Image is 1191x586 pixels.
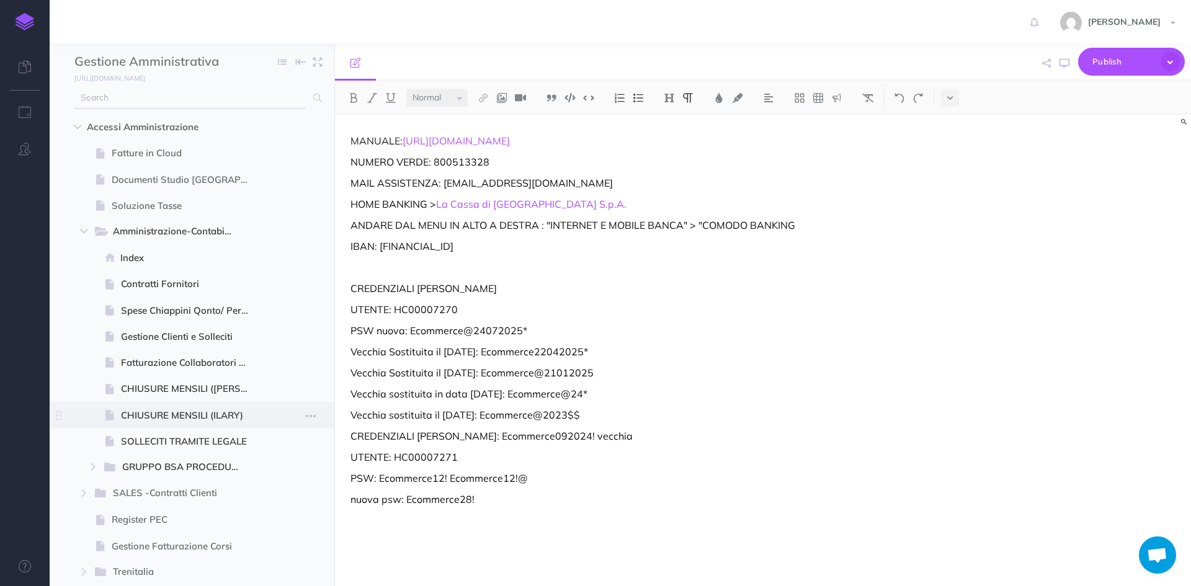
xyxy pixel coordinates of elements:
img: Create table button [813,93,824,103]
span: Trenitalia [113,564,241,580]
p: MAIL ASSISTENZA: [EMAIL_ADDRESS][DOMAIN_NAME] [350,175,919,190]
span: Gestione Fatturazione Corsi [112,539,260,554]
p: Vecchia Sostituita il [DATE]: Ecommerce@21012025 [350,365,919,380]
span: [PERSON_NAME] [1082,16,1167,27]
p: Vecchia sostituita il [DATE]: Ecommerce@2023$$ [350,407,919,422]
img: Text background color button [732,93,743,103]
span: Gestione Clienti e Solleciti [121,329,260,344]
input: Search [74,87,306,109]
p: UTENTE: HC00007270 [350,302,919,317]
img: Redo [912,93,924,103]
p: IBAN: [FINANCIAL_ID] [350,239,919,254]
a: [GEOGRAPHIC_DATA] [493,198,597,210]
img: Headings dropdown button [664,93,675,103]
span: SALES -Contratti Clienti [113,486,241,502]
small: [URL][DOMAIN_NAME] [74,74,145,82]
img: Text color button [713,93,725,103]
span: Soluzione Tasse [112,198,260,213]
img: Underline button [385,93,396,103]
p: Vecchia sostituita in data [DATE]: Ecommerce@24* [350,386,919,401]
p: CREDENZIALI [PERSON_NAME] [350,281,919,296]
span: SOLLECITI TRAMITE LEGALE [121,434,260,449]
img: Undo [894,93,905,103]
img: Code block button [564,93,576,102]
img: Ordered list button [614,93,625,103]
p: CREDENZIALI [PERSON_NAME]: Ecommerce092024! vecchia [350,428,919,443]
p: NUMERO VERDE: 800513328 [350,154,919,169]
span: CHIUSURE MENSILI (ILARY) [121,408,260,423]
span: Fatture in Cloud [112,146,260,161]
img: 773ddf364f97774a49de44848d81cdba.jpg [1060,12,1082,33]
img: Add video button [515,93,526,103]
img: Callout dropdown menu button [831,93,842,103]
img: Add image button [496,93,507,103]
a: Aprire la chat [1139,536,1176,574]
button: Publish [1078,48,1185,76]
p: UTENTE: HC00007271 [350,450,919,464]
input: Documentation Name [74,53,220,71]
span: Amministrazione-Contabilità [113,224,243,240]
span: Accessi Amministrazione [87,120,244,135]
span: Register PEC [112,512,260,527]
img: Paragraph button [682,93,694,103]
p: PSW: Ecommerce12! Ecommerce12!@ [350,471,919,486]
p: HOME BANKING > [350,197,919,211]
span: Publish [1092,52,1154,71]
span: Documenti Studio [GEOGRAPHIC_DATA] [112,172,260,187]
span: GRUPPO BSA PROCEDURA [122,459,249,476]
span: CHIUSURE MENSILI ([PERSON_NAME]) [121,381,260,396]
img: Clear styles button [862,93,873,103]
span: Index [120,251,260,265]
span: Spese Chiappini Qonto/ Personali [121,303,260,318]
a: [URL][DOMAIN_NAME] [50,71,158,84]
p: nuova psw: Ecommerce28! [350,492,919,507]
img: Unordered list button [633,93,644,103]
p: ANDARE DAL MENU IN ALTO A DESTRA : "INTERNET E MOBILE BANCA" > "COMODO BANKING [350,218,919,233]
img: Bold button [348,93,359,103]
img: Blockquote button [546,93,557,103]
a: [URL][DOMAIN_NAME] [403,135,510,147]
img: Inline code button [583,93,594,102]
img: logo-mark.svg [16,13,34,30]
p: PSW nuova: Ecommerce@24072025* [350,323,919,338]
img: Alignment dropdown menu button [763,93,774,103]
a: La Cassa di [436,198,491,210]
a: S.p.A. [599,198,627,210]
span: Fatturazione Collaboratori ECS [121,355,260,370]
p: Vecchia Sostituita il [DATE]: Ecommerce22042025* [350,344,919,359]
img: Italic button [367,93,378,103]
img: Link button [478,93,489,103]
span: Contratti Fornitori [121,277,260,291]
p: MANUALE: [350,133,919,148]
